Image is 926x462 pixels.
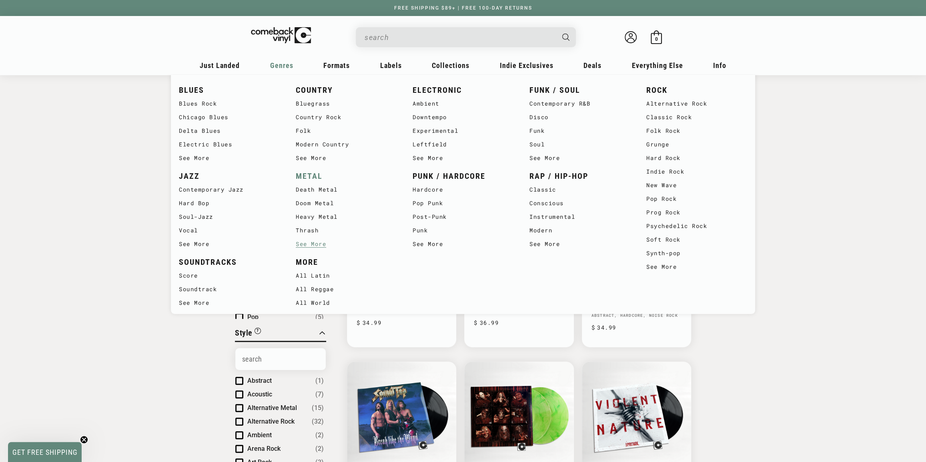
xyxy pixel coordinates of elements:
span: Everything Else [632,61,683,70]
span: Abstract [247,377,272,384]
a: JAZZ [179,170,280,183]
div: Search [356,27,576,47]
a: See More [529,237,630,251]
span: Collections [432,61,469,70]
a: BLUES [179,84,280,97]
a: COUNTRY [296,84,397,97]
a: Blues Rock [179,97,280,110]
a: Death Metal [296,183,397,196]
a: Contemporary R&B [529,97,630,110]
a: Synth-pop [646,246,747,260]
a: See More [646,260,747,274]
a: See More [296,237,397,251]
a: Prog Rock [646,206,747,219]
a: RAP / HIP-HOP [529,170,630,183]
a: Thrash [296,224,397,237]
a: Soft Rock [646,233,747,246]
span: 0 [655,36,658,42]
a: FREE SHIPPING $89+ | FREE 100-DAY RETURNS [386,5,540,11]
span: Number of products: (32) [312,417,324,426]
a: METAL [296,170,397,183]
a: Chicago Blues [179,110,280,124]
a: Punk [413,224,513,237]
a: Pop Punk [413,196,513,210]
a: Post-Punk [413,210,513,224]
a: Experimental [413,124,513,138]
a: Folk Rock [646,124,747,138]
a: Psychedelic Rock [646,219,747,233]
a: Bluegrass [296,97,397,110]
a: Leftfield [413,138,513,151]
a: Folk [296,124,397,138]
a: Electric Blues [179,138,280,151]
a: SOUNDTRACKS [179,256,280,269]
a: Soul-Jazz [179,210,280,224]
a: See More [529,151,630,165]
a: All World [296,296,397,310]
span: Alternative Rock [247,418,295,425]
a: All Latin [296,269,397,282]
a: Score [179,269,280,282]
a: Contemporary Jazz [179,183,280,196]
span: Style [235,328,253,338]
a: All Reggae [296,282,397,296]
a: Conscious [529,196,630,210]
a: See More [179,296,280,310]
span: Number of products: (5) [315,312,324,322]
a: Soundtrack [179,282,280,296]
span: GET FREE SHIPPING [12,448,78,456]
a: Heavy Metal [296,210,397,224]
a: Modern [529,224,630,237]
a: Grunge [646,138,747,151]
a: Downtempo [413,110,513,124]
a: Modern Country [296,138,397,151]
a: Indie Rock [646,165,747,178]
a: FUNK / SOUL [529,84,630,97]
a: ELECTRONIC [413,84,513,97]
a: Funk [529,124,630,138]
span: Pop [247,313,259,321]
span: Just Landed [200,61,240,70]
a: See More [413,151,513,165]
a: Doom Metal [296,196,397,210]
a: Soul [529,138,630,151]
a: Hard Bop [179,196,280,210]
span: Ambient [247,431,272,439]
div: GET FREE SHIPPINGClose teaser [8,442,82,462]
span: Alternative Metal [247,404,297,412]
a: Instrumental [529,210,630,224]
a: New Wave [646,178,747,192]
a: Ambient [413,97,513,110]
a: Pop Rock [646,192,747,206]
a: PUNK / HARDCORE [413,170,513,183]
a: See More [413,237,513,251]
a: Hard Rock [646,151,747,165]
button: Filter by Style [235,327,261,341]
a: See More [296,151,397,165]
span: Number of products: (2) [315,430,324,440]
a: See More [179,237,280,251]
a: ROCK [646,84,747,97]
input: When autocomplete results are available use up and down arrows to review and enter to select [365,29,554,46]
span: Acoustic [247,390,272,398]
input: Search Options [235,348,326,370]
a: Classic [529,183,630,196]
button: Close teaser [80,436,88,444]
a: Alternative Rock [646,97,747,110]
span: Number of products: (1) [315,376,324,386]
span: Number of products: (2) [315,444,324,454]
span: Genres [270,61,293,70]
span: Indie Exclusives [500,61,553,70]
a: Hardcore [413,183,513,196]
span: Labels [380,61,402,70]
a: Disco [529,110,630,124]
span: Info [713,61,726,70]
a: Country Rock [296,110,397,124]
span: Formats [323,61,350,70]
a: Classic Rock [646,110,747,124]
a: See More [179,151,280,165]
a: Delta Blues [179,124,280,138]
span: Deals [583,61,601,70]
span: Number of products: (7) [315,390,324,399]
span: Number of products: (15) [312,403,324,413]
